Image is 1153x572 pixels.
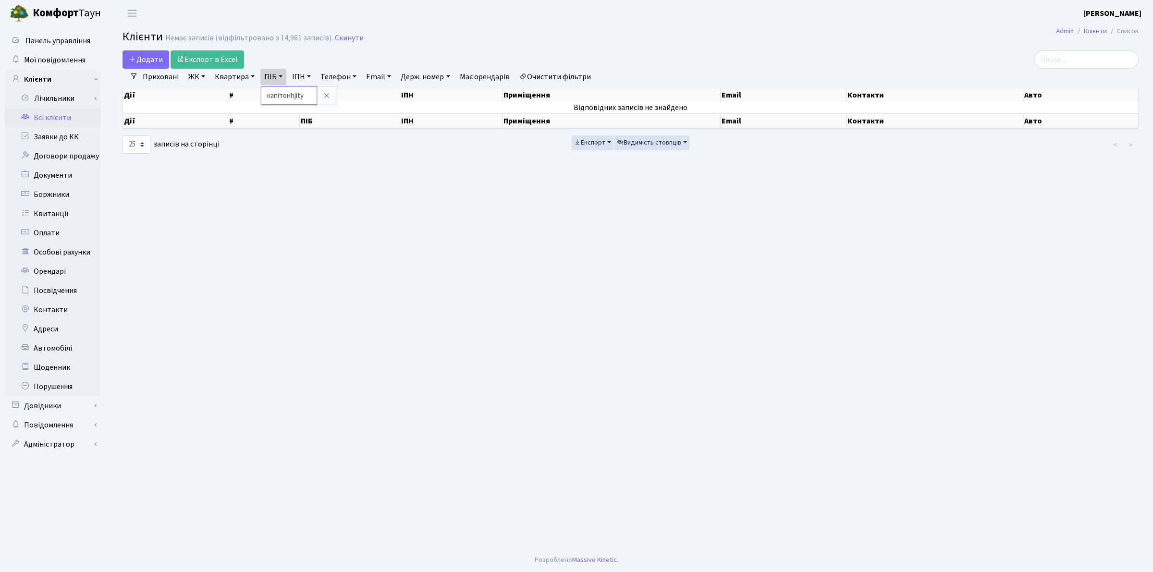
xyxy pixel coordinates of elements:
[1107,26,1139,37] li: Список
[1023,88,1139,102] th: Авто
[5,127,101,146] a: Заявки до КК
[617,138,681,147] span: Видимість стовпців
[5,281,101,300] a: Посвідчення
[721,114,847,128] th: Email
[5,396,101,415] a: Довідники
[721,88,847,102] th: Email
[5,50,101,70] a: Мої повідомлення
[1034,50,1139,69] input: Пошук...
[5,319,101,339] a: Адреси
[515,69,595,85] a: Очистити фільтри
[123,114,228,128] th: Дії
[10,4,29,23] img: logo.png
[5,146,101,166] a: Договори продажу
[574,138,605,147] span: Експорт
[5,415,101,435] a: Повідомлення
[120,5,144,21] button: Переключити навігацію
[5,166,101,185] a: Документи
[24,55,86,65] span: Мої повідомлення
[5,185,101,204] a: Боржники
[846,114,1023,128] th: Контакти
[5,108,101,127] a: Всі клієнти
[5,223,101,243] a: Оплати
[846,88,1023,102] th: Контакти
[123,102,1139,113] td: Відповідних записів не знайдено
[397,69,454,85] a: Держ. номер
[260,69,286,85] a: ПІБ
[503,114,720,128] th: Приміщення
[123,88,228,102] th: Дії
[5,70,101,89] a: Клієнти
[288,69,315,85] a: ІПН
[123,50,169,69] a: Додати
[228,114,300,128] th: #
[572,555,617,565] a: Massive Kinetic
[5,31,101,50] a: Панель управління
[335,34,364,43] a: Скинути
[535,555,618,565] div: Розроблено .
[1083,8,1141,19] a: [PERSON_NAME]
[614,135,689,150] button: Видимість стовпців
[5,243,101,262] a: Особові рахунки
[123,135,220,154] label: записів на сторінці
[33,5,79,21] b: Комфорт
[456,69,514,85] a: Має орендарів
[123,28,163,45] span: Клієнти
[5,377,101,396] a: Порушення
[5,358,101,377] a: Щоденник
[1056,26,1074,36] a: Admin
[211,69,258,85] a: Квартира
[400,88,503,102] th: ІПН
[184,69,209,85] a: ЖК
[362,69,395,85] a: Email
[5,339,101,358] a: Автомобілі
[165,34,333,43] div: Немає записів (відфільтровано з 14,961 записів).
[300,88,400,102] th: ПІБ
[1084,26,1107,36] a: Клієнти
[123,135,150,154] select: записів на сторінці
[5,262,101,281] a: Орендарі
[129,54,163,65] span: Додати
[503,88,720,102] th: Приміщення
[11,89,101,108] a: Лічильники
[25,36,90,46] span: Панель управління
[1042,21,1153,41] nav: breadcrumb
[572,135,613,150] button: Експорт
[400,114,503,128] th: ІПН
[1023,114,1139,128] th: Авто
[33,5,101,22] span: Таун
[171,50,244,69] a: Експорт в Excel
[317,69,360,85] a: Телефон
[228,88,300,102] th: #
[5,300,101,319] a: Контакти
[300,114,400,128] th: ПІБ
[5,435,101,454] a: Адміністратор
[5,204,101,223] a: Квитанції
[139,69,183,85] a: Приховані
